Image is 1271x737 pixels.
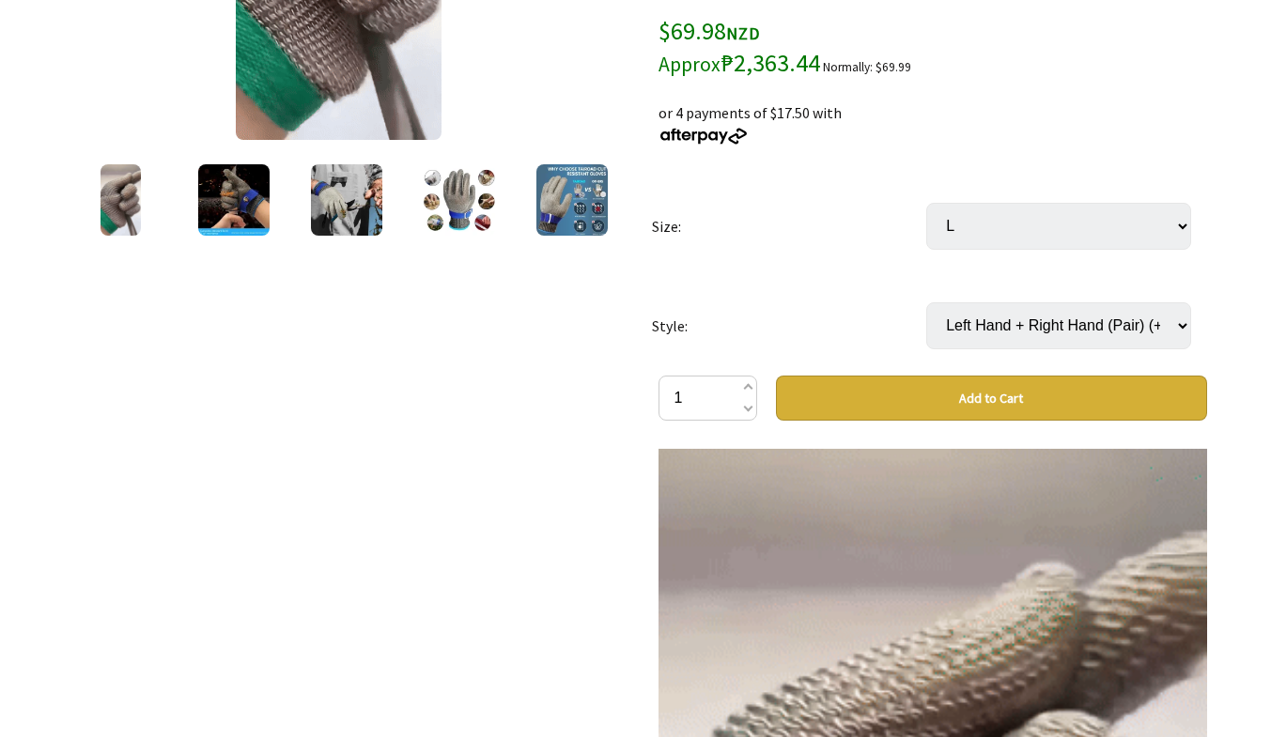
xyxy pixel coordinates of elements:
span: NZD [726,23,760,44]
td: Size: [652,177,926,276]
img: Cut Resistant Glove-Stainless Steel Wire Metal Mesh Butcher Safety Work Glove for Meat Cutting, F... [311,164,382,236]
button: Add to Cart [776,376,1207,421]
small: Normally: $69.99 [823,59,911,75]
img: Afterpay [659,128,749,145]
td: Style: [652,276,926,376]
div: or 4 payments of $17.50 with [659,79,1207,146]
img: Cut Resistant Glove-Stainless Steel Wire Metal Mesh Butcher Safety Work Glove for Meat Cutting, F... [198,164,270,236]
img: Cut Resistant Glove-Stainless Steel Wire Metal Mesh Butcher Safety Work Glove for Meat Cutting, F... [536,164,608,236]
img: Cut Resistant Glove-Stainless Steel Wire Metal Mesh Butcher Safety Work Glove for Meat Cutting, F... [424,164,495,236]
span: $69.98 ₱2,363.44 [659,15,820,78]
small: Approx [659,52,721,77]
img: Cut Resistant Glove-Stainless Steel Wire Metal Mesh Butcher Safety Work Glove for Meat Cutting, F... [101,164,141,236]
